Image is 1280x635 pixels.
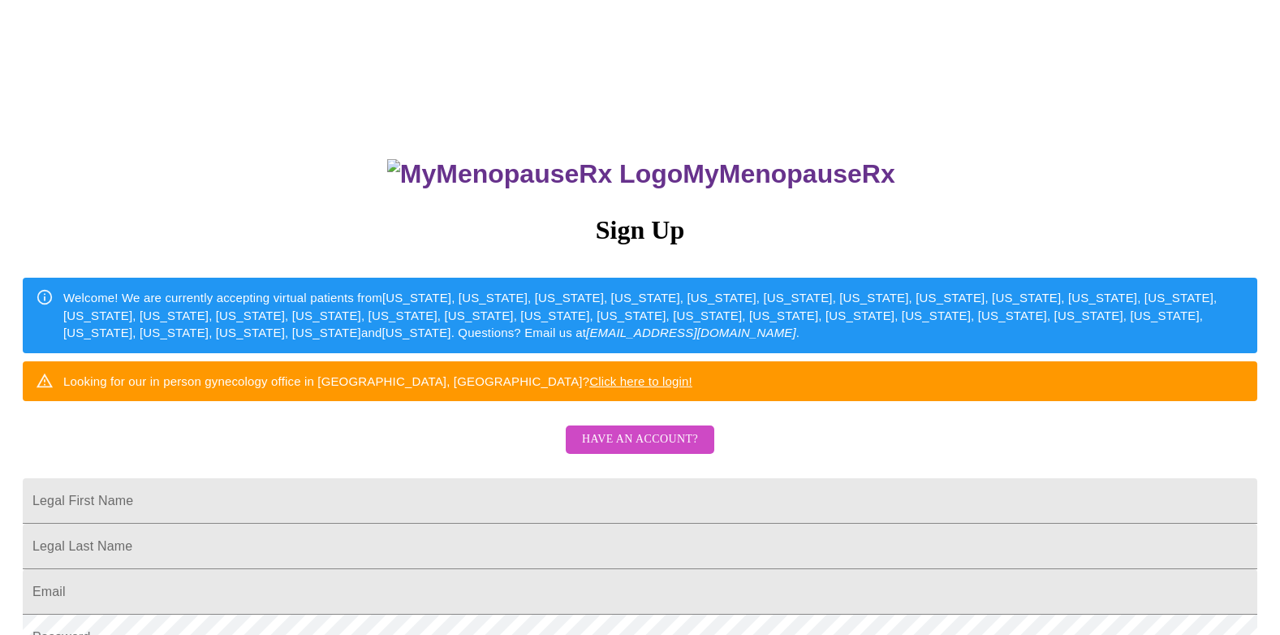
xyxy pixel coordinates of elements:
img: MyMenopauseRx Logo [387,159,683,189]
button: Have an account? [566,425,714,454]
h3: Sign Up [23,215,1257,245]
a: Click here to login! [589,374,692,388]
span: Have an account? [582,430,698,450]
h3: MyMenopauseRx [25,159,1258,189]
div: Looking for our in person gynecology office in [GEOGRAPHIC_DATA], [GEOGRAPHIC_DATA]? [63,366,692,396]
div: Welcome! We are currently accepting virtual patients from [US_STATE], [US_STATE], [US_STATE], [US... [63,283,1244,348]
a: Have an account? [562,443,718,457]
em: [EMAIL_ADDRESS][DOMAIN_NAME] [586,326,796,339]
